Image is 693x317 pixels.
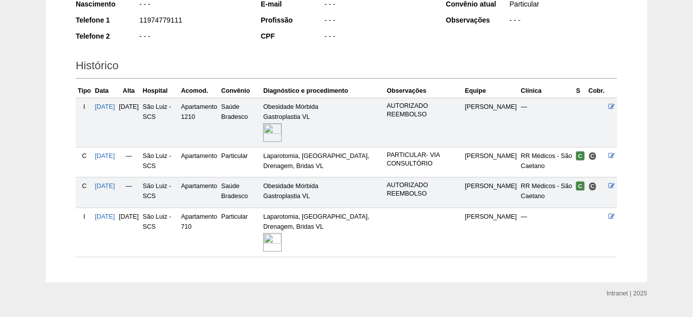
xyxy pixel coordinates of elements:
[219,98,261,147] td: Saúde Bradesco
[219,84,261,98] th: Convênio
[463,98,519,147] td: [PERSON_NAME]
[179,84,219,98] th: Acomod.
[519,147,574,177] td: RR Médicos - São Caetano
[463,84,519,98] th: Equipe
[589,182,597,191] span: Consultório
[576,182,585,191] span: Confirmada
[76,15,138,25] div: Telefone 1
[387,181,461,198] p: AUTORIZADO REEMBOLSO
[141,147,180,177] td: São Luiz - SCS
[261,98,385,147] td: Obesidade Mórbida Gastroplastia VL
[117,147,141,177] td: —
[261,31,323,41] div: CPF
[138,31,247,44] div: - - -
[574,84,587,98] th: S
[587,84,607,98] th: Cobr.
[219,147,261,177] td: Particular
[463,208,519,257] td: [PERSON_NAME]
[78,102,91,112] div: I
[95,183,115,190] a: [DATE]
[76,31,138,41] div: Telefone 2
[463,178,519,208] td: [PERSON_NAME]
[519,208,574,257] td: —
[78,181,91,191] div: C
[446,15,508,25] div: Observações
[117,178,141,208] td: —
[78,212,91,222] div: I
[261,84,385,98] th: Diagnóstico e procedimento
[261,147,385,177] td: Laparotomia, [GEOGRAPHIC_DATA], Drenagem, Bridas VL
[387,151,461,168] p: PARTICULAR- VIA CONSULTÓRIO
[387,102,461,119] p: AUTORIZADO REEMBOLSO
[519,98,574,147] td: —
[141,84,180,98] th: Hospital
[76,84,93,98] th: Tipo
[607,288,647,298] div: Intranet | 2025
[179,208,219,257] td: Apartamento 710
[117,84,141,98] th: Alta
[141,178,180,208] td: São Luiz - SCS
[76,56,617,79] h2: Histórico
[95,152,115,160] a: [DATE]
[179,147,219,177] td: Apartamento
[179,178,219,208] td: Apartamento
[385,84,463,98] th: Observações
[519,178,574,208] td: RR Médicos - São Caetano
[95,103,115,110] a: [DATE]
[261,15,323,25] div: Profissão
[261,178,385,208] td: Obesidade Mórbida Gastroplastia VL
[323,31,432,44] div: - - -
[119,213,139,220] span: [DATE]
[519,84,574,98] th: Clínica
[323,15,432,28] div: - - -
[576,151,585,161] span: Confirmada
[141,98,180,147] td: São Luiz - SCS
[119,103,139,110] span: [DATE]
[95,213,115,220] a: [DATE]
[261,208,385,257] td: Laparotomia, [GEOGRAPHIC_DATA], Drenagem, Bridas VL
[219,178,261,208] td: Saúde Bradesco
[138,15,247,28] div: 11974779111
[219,208,261,257] td: Particular
[179,98,219,147] td: Apartamento 1210
[589,152,597,161] span: Consultório
[141,208,180,257] td: São Luiz - SCS
[93,84,117,98] th: Data
[78,151,91,161] div: C
[463,147,519,177] td: [PERSON_NAME]
[508,15,617,28] div: - - -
